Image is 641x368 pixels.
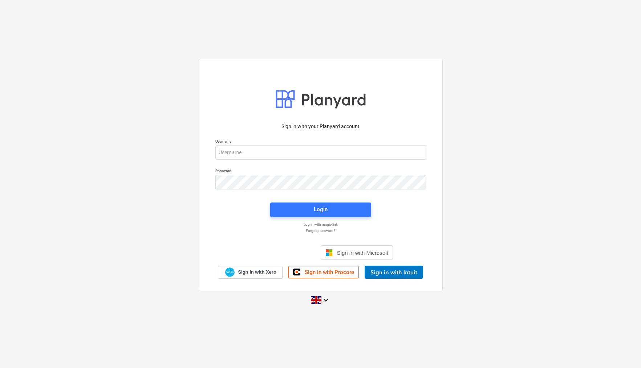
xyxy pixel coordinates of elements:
img: Xero logo [225,267,235,277]
button: Login [270,203,371,217]
input: Username [215,145,426,160]
div: Login [314,205,328,214]
a: Log in with magic link [212,222,430,227]
i: keyboard_arrow_down [321,296,330,304]
p: Username [215,139,426,145]
span: Sign in with Procore [305,269,354,275]
span: Sign in with Microsoft [337,250,389,256]
a: Forgot password? [212,228,430,233]
iframe: Sign in with Google Button [244,245,319,261]
a: Sign in with Procore [288,266,359,278]
p: Sign in with your Planyard account [215,123,426,130]
span: Sign in with Xero [238,269,276,275]
a: Sign in with Xero [218,266,283,279]
div: Sign in with Google. Opens in new tab [248,245,315,261]
img: Microsoft logo [325,249,333,256]
p: Password [215,168,426,175]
